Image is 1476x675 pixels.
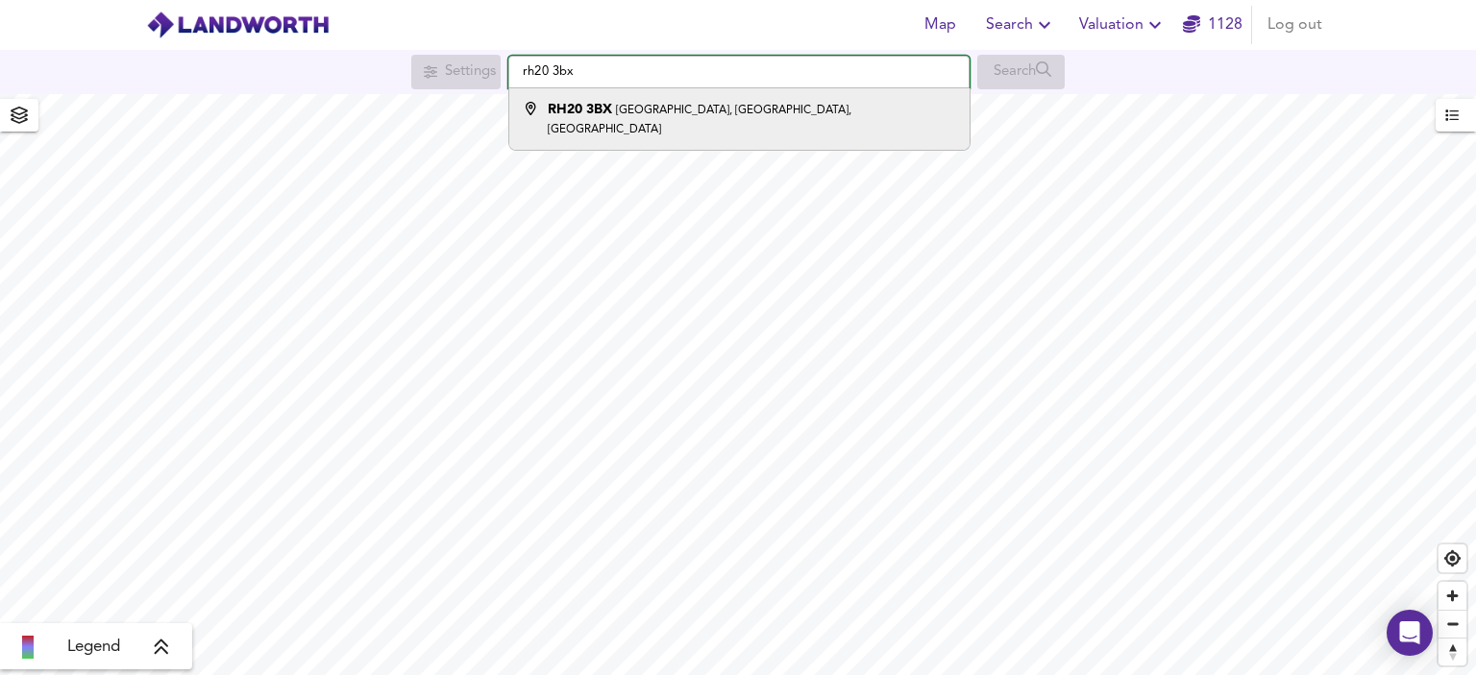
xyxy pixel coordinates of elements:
button: Zoom out [1439,610,1466,638]
button: Find my location [1439,544,1466,572]
small: [GEOGRAPHIC_DATA], [GEOGRAPHIC_DATA], [GEOGRAPHIC_DATA] [548,105,851,135]
button: Search [978,6,1064,44]
button: 1128 [1182,6,1243,44]
span: Zoom out [1439,611,1466,638]
span: Reset bearing to north [1439,639,1466,665]
button: Log out [1260,6,1330,44]
span: Map [917,12,963,38]
span: Valuation [1079,12,1167,38]
button: Reset bearing to north [1439,638,1466,665]
strong: RH20 3BX [548,103,612,116]
div: Search for a location first or explore the map [977,55,1065,89]
span: Legend [67,636,120,659]
div: Open Intercom Messenger [1387,610,1433,656]
button: Map [909,6,971,44]
input: Enter a location... [508,56,970,88]
a: 1128 [1183,12,1242,38]
span: Search [986,12,1056,38]
div: Search for a location first or explore the map [411,55,501,89]
img: logo [146,11,330,39]
button: Valuation [1071,6,1174,44]
span: Log out [1267,12,1322,38]
button: Zoom in [1439,582,1466,610]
